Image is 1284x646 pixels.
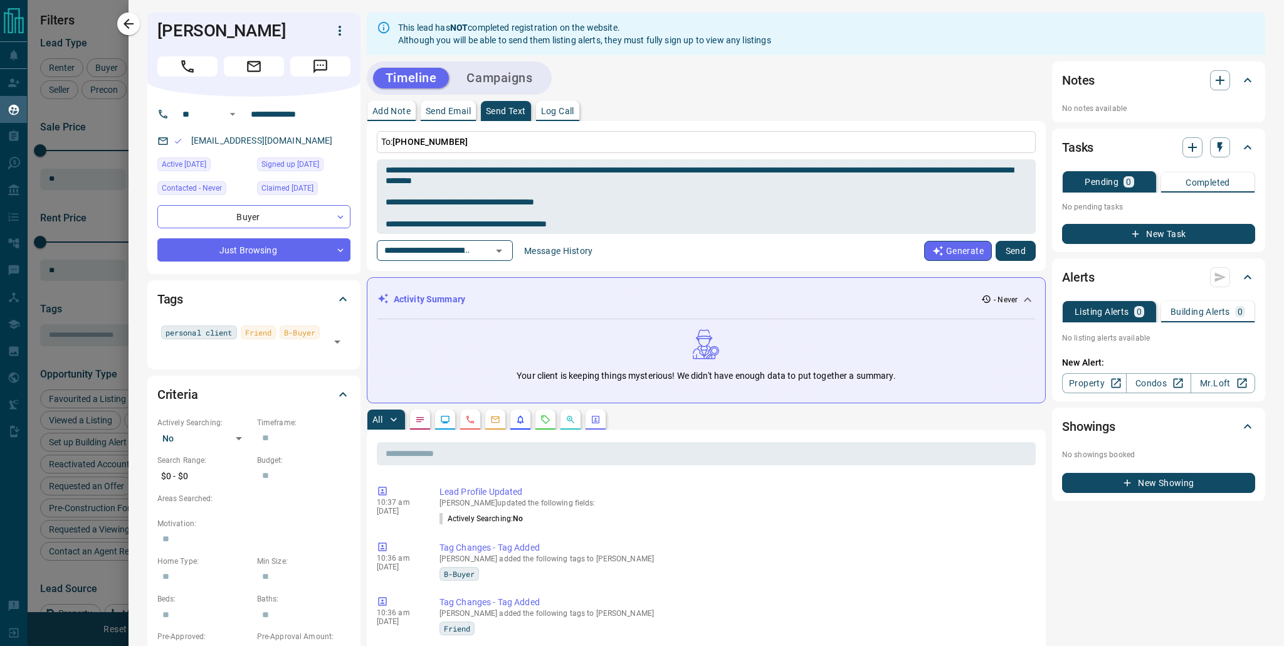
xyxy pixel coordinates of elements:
[157,455,251,466] p: Search Range:
[540,415,550,425] svg: Requests
[191,135,333,146] a: [EMAIL_ADDRESS][DOMAIN_NAME]
[162,182,222,194] span: Contacted - Never
[157,518,350,529] p: Motivation:
[515,415,525,425] svg: Listing Alerts
[1186,178,1230,187] p: Completed
[162,158,206,171] span: Active [DATE]
[1062,262,1255,292] div: Alerts
[284,326,315,339] span: B-Buyer
[1062,132,1255,162] div: Tasks
[517,369,895,383] p: Your client is keeping things mysterious! We didn't have enough data to put together a summary.
[377,498,421,507] p: 10:37 am
[486,107,526,115] p: Send Text
[1062,416,1115,437] h2: Showings
[261,182,313,194] span: Claimed [DATE]
[439,541,1031,554] p: Tag Changes - Tag Added
[166,326,233,339] span: personal client
[394,293,465,306] p: Activity Summary
[1062,373,1127,393] a: Property
[392,137,468,147] span: [PHONE_NUMBER]
[1137,307,1142,316] p: 0
[290,56,350,77] span: Message
[157,384,198,405] h2: Criteria
[372,107,411,115] p: Add Note
[157,284,350,314] div: Tags
[157,493,350,504] p: Areas Searched:
[377,131,1036,153] p: To:
[157,289,183,309] h2: Tags
[439,554,1031,563] p: [PERSON_NAME] added the following tags to [PERSON_NAME]
[440,415,450,425] svg: Lead Browsing Activity
[994,294,1018,305] p: - Never
[513,514,523,523] span: No
[490,415,500,425] svg: Emails
[1062,449,1255,460] p: No showings booked
[257,157,350,175] div: Wed Jul 30 2025
[373,68,450,88] button: Timeline
[454,68,545,88] button: Campaigns
[1171,307,1230,316] p: Building Alerts
[157,238,350,262] div: Just Browsing
[157,157,251,175] div: Wed Jul 30 2025
[1062,267,1095,287] h2: Alerts
[1075,307,1129,316] p: Listing Alerts
[591,415,601,425] svg: Agent Actions
[924,241,992,261] button: Generate
[157,593,251,605] p: Beds:
[439,609,1031,618] p: [PERSON_NAME] added the following tags to [PERSON_NAME]
[245,326,272,339] span: Friend
[1062,411,1255,442] div: Showings
[1062,103,1255,114] p: No notes available
[377,507,421,516] p: [DATE]
[490,242,508,260] button: Open
[329,333,346,351] button: Open
[157,205,350,228] div: Buyer
[426,107,471,115] p: Send Email
[157,428,251,448] div: No
[157,21,310,41] h1: [PERSON_NAME]
[377,563,421,571] p: [DATE]
[257,455,350,466] p: Budget:
[450,23,468,33] strong: NOT
[996,241,1036,261] button: Send
[398,16,771,51] div: This lead has completed registration on the website. Although you will be able to send them listi...
[1062,356,1255,369] p: New Alert:
[157,466,251,487] p: $0 - $0
[157,556,251,567] p: Home Type:
[444,568,475,580] span: B-Buyer
[439,596,1031,609] p: Tag Changes - Tag Added
[372,415,382,424] p: All
[444,622,470,635] span: Friend
[257,631,350,642] p: Pre-Approval Amount:
[257,556,350,567] p: Min Size:
[566,415,576,425] svg: Opportunities
[157,379,350,410] div: Criteria
[377,288,1035,311] div: Activity Summary- Never
[1062,224,1255,244] button: New Task
[415,415,425,425] svg: Notes
[517,241,601,261] button: Message History
[257,181,350,199] div: Wed Jul 30 2025
[377,617,421,626] p: [DATE]
[261,158,319,171] span: Signed up [DATE]
[1126,177,1131,186] p: 0
[1062,70,1095,90] h2: Notes
[1126,373,1191,393] a: Condos
[377,554,421,563] p: 10:36 am
[257,593,350,605] p: Baths:
[465,415,475,425] svg: Calls
[439,513,523,524] p: Actively Searching :
[157,417,251,428] p: Actively Searching:
[224,56,284,77] span: Email
[541,107,574,115] p: Log Call
[257,417,350,428] p: Timeframe:
[377,608,421,617] p: 10:36 am
[1191,373,1255,393] a: Mr.Loft
[1062,198,1255,216] p: No pending tasks
[1062,332,1255,344] p: No listing alerts available
[157,56,218,77] span: Call
[1062,473,1255,493] button: New Showing
[1238,307,1243,316] p: 0
[174,137,182,146] svg: Email Valid
[439,499,1031,507] p: [PERSON_NAME] updated the following fields:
